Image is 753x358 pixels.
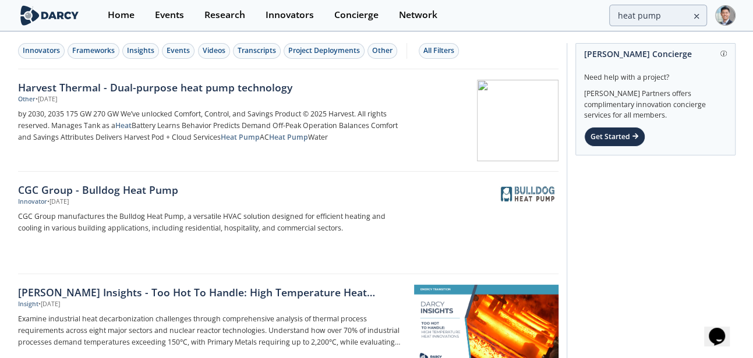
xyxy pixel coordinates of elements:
strong: Pump [287,132,308,142]
div: • [DATE] [47,197,69,207]
button: Innovators [18,43,65,59]
button: Events [162,43,195,59]
p: by 2030, 2035 175 GW 270 GW We’ve unlocked Comfort, Control, and Savings Product © 2025 Harvest. ... [18,108,404,143]
p: Examine industrial heat decarbonization challenges through comprehensive analysis of thermal proc... [18,313,404,348]
div: Videos [203,45,225,56]
div: Insights [127,45,154,56]
div: [PERSON_NAME] Partners offers complimentary innovation concierge services for all members. [584,83,727,121]
button: All Filters [419,43,459,59]
div: Innovator [18,197,47,207]
div: [PERSON_NAME] Insights - Too Hot To Handle: High Temperature Heat Innovations [18,285,404,300]
div: Need help with a project? [584,64,727,83]
strong: Heat [221,132,237,142]
div: Harvest Thermal - Dual-purpose heat pump technology [18,80,404,95]
img: Profile [715,5,736,26]
div: Other [18,95,36,104]
div: Research [204,10,245,20]
div: Transcripts [238,45,276,56]
strong: Heat [269,132,285,142]
div: Get Started [584,127,645,147]
p: CGC Group manufactures the Bulldog Heat Pump, a versatile HVAC solution designed for efficient he... [18,211,404,234]
button: Other [367,43,397,59]
div: • [DATE] [38,300,60,309]
div: Innovators [23,45,60,56]
div: CGC Group - Bulldog Heat Pump [18,182,404,197]
strong: Pump [239,132,260,142]
div: Innovators [266,10,314,20]
div: Events [167,45,190,56]
div: Network [399,10,437,20]
div: All Filters [423,45,454,56]
div: Project Deployments [288,45,360,56]
div: Frameworks [72,45,115,56]
img: information.svg [720,51,727,57]
a: Harvest Thermal - Dual-purpose heat pump technology Other •[DATE] by 2030, 2035 175 GW 270 GW We’... [18,69,558,172]
img: logo-wide.svg [18,5,82,26]
div: [PERSON_NAME] Concierge [584,44,727,64]
button: Project Deployments [284,43,365,59]
button: Transcripts [233,43,281,59]
div: • [DATE] [36,95,57,104]
div: Insight [18,300,38,309]
input: Advanced Search [609,5,707,26]
button: Frameworks [68,43,119,59]
button: Insights [122,43,159,59]
div: Concierge [334,10,379,20]
a: CGC Group - Bulldog Heat Pump Innovator •[DATE] CGC Group manufactures the Bulldog Heat Pump, a v... [18,172,558,274]
button: Videos [198,43,230,59]
div: Events [155,10,184,20]
img: CGC Group - Bulldog Heat Pump [499,184,556,204]
div: Home [108,10,135,20]
strong: Heat [115,120,132,130]
div: Other [372,45,393,56]
iframe: chat widget [704,311,741,346]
